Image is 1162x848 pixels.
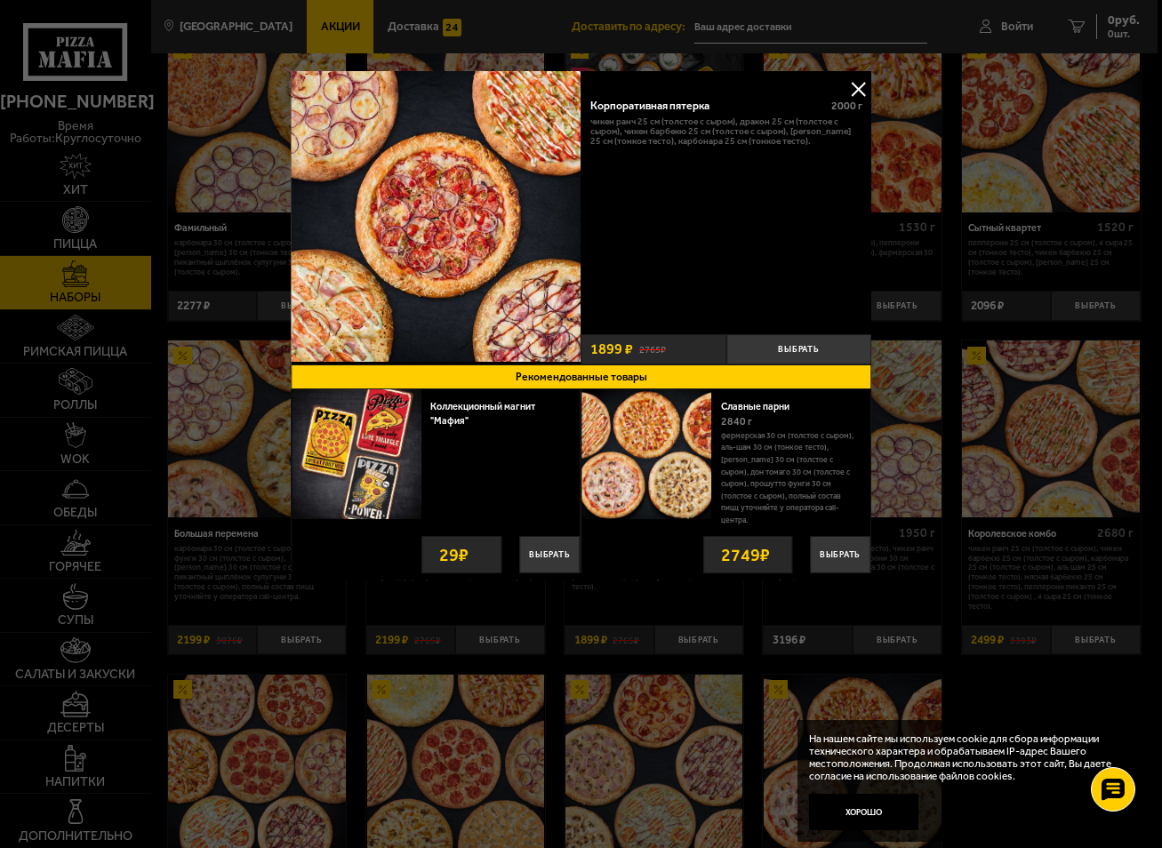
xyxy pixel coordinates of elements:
button: Выбрать [726,334,871,364]
p: На нашем сайте мы используем cookie для сбора информации технического характера и обрабатываем IP... [809,732,1123,782]
span: 2000 г [831,100,862,112]
a: Корпоративная пятерка [291,71,581,364]
button: Выбрать [519,536,581,573]
a: Коллекционный магнит "Мафия" [430,401,535,427]
button: Хорошо [809,794,918,830]
button: Рекомендованные товары [291,364,872,389]
p: Чикен Ранч 25 см (толстое с сыром), Дракон 25 см (толстое с сыром), Чикен Барбекю 25 см (толстое ... [590,117,862,147]
button: Выбрать [810,536,871,573]
s: 2765 ₽ [639,343,666,356]
strong: 29 ₽ [435,537,473,572]
div: Корпоративная пятерка [590,100,820,113]
span: 2840 г [721,415,752,428]
p: Фермерская 30 см (толстое с сыром), Аль-Шам 30 см (тонкое тесто), [PERSON_NAME] 30 см (толстое с ... [721,430,858,527]
strong: 2749 ₽ [717,537,774,572]
span: 1899 ₽ [590,342,633,356]
img: Корпоративная пятерка [291,71,581,362]
a: Славные парни [721,401,802,412]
